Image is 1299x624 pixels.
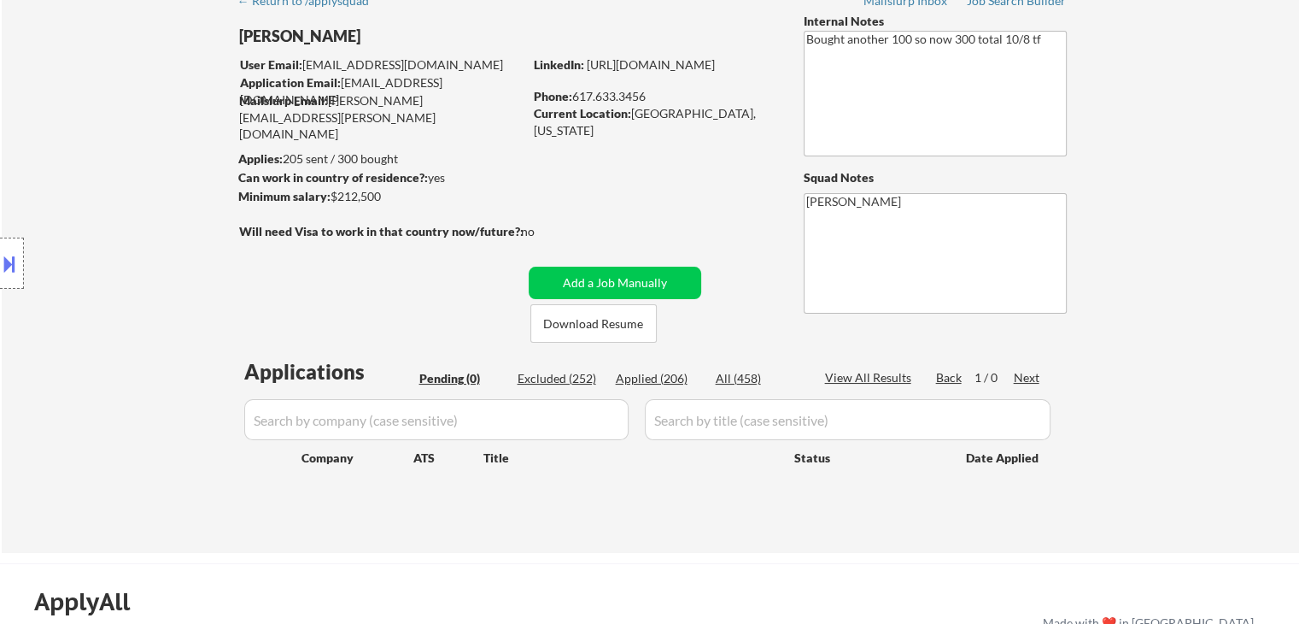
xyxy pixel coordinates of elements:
div: Status [794,442,941,473]
div: no [521,223,570,240]
div: Back [936,369,963,386]
div: 205 sent / 300 bought [238,150,523,168]
strong: Mailslurp Email: [239,93,328,108]
div: [EMAIL_ADDRESS][DOMAIN_NAME] [240,56,523,74]
div: [EMAIL_ADDRESS][DOMAIN_NAME] [240,74,523,108]
div: [PERSON_NAME] [239,26,590,47]
div: Squad Notes [804,169,1067,186]
div: Company [301,450,413,467]
div: View All Results [825,369,916,386]
div: All (458) [716,370,801,387]
strong: Phone: [534,89,572,103]
div: Applications [244,362,413,382]
div: Date Applied [966,450,1041,467]
div: ATS [413,450,483,467]
div: Title [483,450,778,467]
input: Search by company (case sensitive) [244,399,629,440]
button: Add a Job Manually [529,267,701,299]
button: Download Resume [530,304,657,343]
div: [GEOGRAPHIC_DATA], [US_STATE] [534,105,775,138]
strong: Current Location: [534,106,631,121]
div: Internal Notes [804,13,1067,30]
div: 1 / 0 [974,369,1014,386]
div: Applied (206) [616,370,701,387]
div: Next [1014,369,1041,386]
a: [URL][DOMAIN_NAME] [587,57,715,72]
strong: Can work in country of residence?: [238,170,428,185]
div: 617.633.3456 [534,88,775,105]
div: $212,500 [238,188,523,205]
strong: Application Email: [240,75,341,90]
div: yes [238,169,518,186]
strong: User Email: [240,57,302,72]
div: Excluded (252) [518,370,603,387]
strong: Will need Visa to work in that country now/future?: [239,224,524,238]
div: ApplyAll [34,587,149,616]
strong: LinkedIn: [534,57,584,72]
input: Search by title (case sensitive) [645,399,1050,440]
div: [PERSON_NAME][EMAIL_ADDRESS][PERSON_NAME][DOMAIN_NAME] [239,92,523,143]
div: Pending (0) [419,370,505,387]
